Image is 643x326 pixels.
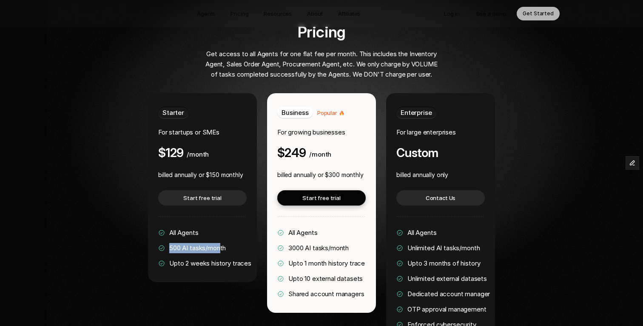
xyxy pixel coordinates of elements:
[288,259,365,267] span: Upto 1 month history trace
[197,9,215,18] p: Agents
[396,146,438,160] h4: Custom
[259,7,297,20] a: Resources
[317,109,337,116] span: Popular
[626,157,639,169] button: Edit Framer Content
[277,128,345,136] span: For growing businesses
[225,7,253,20] a: Pricing
[444,9,459,18] p: Log in
[338,9,361,18] p: Affiliates
[302,194,341,202] p: Start free trial
[523,9,554,18] p: Get Started
[288,244,349,252] span: 3000 AI tasks/month
[162,109,184,117] span: Starter
[169,229,199,237] span: All Agents
[169,259,251,267] span: Upto 2 weeks history traces
[333,7,366,20] a: Affiliates
[158,146,183,160] h4: $129
[396,128,456,136] span: For large enterprises
[407,259,480,267] span: Upto 3 months of history
[169,244,226,252] span: 500 AI tasks/month
[438,7,465,20] a: Log in
[264,9,292,18] p: Resources
[396,170,448,180] p: billed annually only
[470,7,513,20] a: See a demo
[517,7,560,20] a: Get Started
[401,109,432,117] span: Enterprise
[407,229,437,237] span: All Agents
[192,7,220,20] a: Agents
[183,194,222,202] p: Start free trial
[407,305,487,313] span: OTP approval management
[288,229,318,237] span: All Agents
[134,23,509,40] h2: Pricing
[426,194,456,202] p: Contact Us
[307,9,322,18] p: About
[158,128,219,136] span: For startups or SMEs
[302,7,327,20] a: About
[158,190,247,206] a: Start free trial
[277,190,366,206] a: Start free trial
[277,146,306,160] h4: $249
[187,150,209,158] span: /month
[396,190,485,206] a: Contact Us
[158,170,243,180] p: billed annually or $150 monthly
[309,150,331,158] span: /month
[407,275,487,283] span: Unlimited external datasets
[407,244,480,252] span: Unlimited AI tasks/month
[476,9,507,18] p: See a demo
[288,290,364,298] span: Shared account managers
[205,50,439,78] span: Get access to all Agents for one flat fee per month. This includes the Inventory Agent, Sales Ord...
[407,290,490,298] span: Dedicated account manager
[288,275,363,283] span: Upto 10 external datasets
[230,9,248,18] p: Pricing
[277,170,364,180] p: billed annually or $300 monthly
[282,109,309,117] span: Business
